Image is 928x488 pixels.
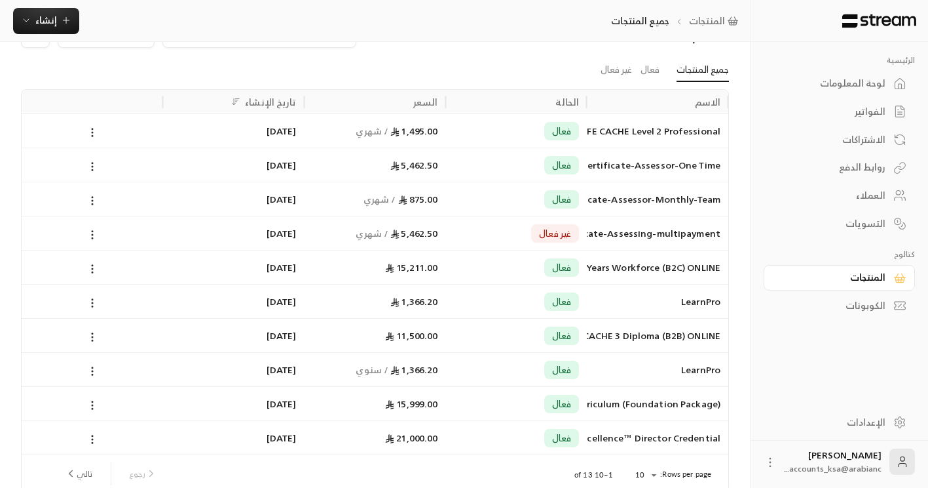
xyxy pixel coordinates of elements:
span: 1,366.20 [390,361,437,378]
div: [PERSON_NAME] [785,449,882,475]
div: الإعدادات [780,416,885,429]
div: NCFE Certificate-Assessor-Monthly-Team [595,182,720,216]
a: روابط الدفع [764,155,915,180]
div: [DATE] [171,353,297,386]
span: 1,495.00 [390,123,437,139]
a: لوحة المعلومات [764,71,915,96]
span: إنشاء [35,12,57,28]
div: CACHE 3 Diploma Early Years Workforce (B2C) ONLINE [595,251,720,284]
div: [DATE] [171,182,297,216]
div: NCFE CACHE L-3 Certificate-Assessing-multipayment [595,216,720,250]
p: Rows per page: [660,469,711,479]
div: روابط الدفع [780,161,885,174]
span: 5,462.50 [390,225,437,241]
span: 11,500.00 [385,327,437,344]
div: LearnPro [595,285,720,318]
a: الكوبونات [764,293,915,319]
p: الرئيسية [764,55,915,66]
span: 15,999.00 [385,396,437,412]
div: العملاء [780,189,885,202]
img: Logo [841,14,918,28]
div: تاريخ الإنشاء [245,94,296,110]
div: [DATE] [171,387,297,420]
button: Sort [228,94,244,110]
div: لوحة المعلومات [780,77,885,90]
div: CACHE 3 Diploma (B2B) ONLINE [595,319,720,352]
span: accounts_ksa@arabianc... [785,462,882,476]
div: Arabian Child Curriculum (Foundation Package) [595,387,720,420]
span: / شهري [356,123,390,139]
div: [DATE] [171,421,297,455]
span: 15,211.00 [385,259,437,275]
span: 875.00 [398,191,438,207]
a: المنتجات [764,265,915,291]
div: الاشتراكات [780,133,885,146]
a: فعال [640,58,659,81]
div: [DATE] [171,114,297,148]
div: [DATE] [171,319,297,352]
div: المنتجات [780,271,885,284]
a: غير فعال [601,58,632,81]
span: / سنوي [356,361,390,378]
div: الفواتير [780,105,885,118]
div: LearnPro [595,353,720,386]
a: المنتجات [689,14,743,28]
span: فعال [552,329,572,342]
span: فعال [552,125,572,138]
span: فعال [552,363,572,376]
div: Aim4Excellence™ Director Credential [595,421,720,455]
div: [DATE] [171,148,297,182]
span: فعال [552,261,572,274]
span: فعال [552,295,572,308]
button: next page [60,462,98,485]
div: التسويات [780,217,885,230]
a: الفواتير [764,99,915,125]
span: 1,366.20 [390,293,437,310]
div: NCFE Certificate-Assessor-One Time [595,148,720,182]
a: الإعدادات [764,409,915,435]
span: 21,000.00 [385,430,437,446]
div: الاسم [695,94,721,110]
a: جميع المنتجات [677,58,729,82]
button: إنشاء [13,8,79,34]
a: الاشتراكات [764,127,915,152]
p: كتالوج [764,249,915,260]
div: السعر [413,94,438,110]
a: التسويات [764,211,915,236]
span: فعال [552,159,572,172]
div: NCFE CACHE Level 2 Professional [595,114,720,148]
div: 10 [629,467,660,483]
div: المنتجات [622,24,729,45]
div: [DATE] [171,285,297,318]
p: 1–10 of 13 [574,470,613,480]
span: فعال [552,193,572,206]
div: [DATE] [171,251,297,284]
span: / شهري [363,191,398,207]
div: الكوبونات [780,299,885,312]
span: فعال [552,432,572,445]
span: غير فعال [539,227,571,240]
nav: breadcrumb [611,14,743,28]
a: العملاء [764,183,915,209]
span: فعال [552,397,572,411]
div: [DATE] [171,216,297,250]
p: جميع المنتجات [611,14,669,28]
span: / شهري [356,225,390,241]
div: الحالة [555,94,579,110]
span: 5,462.50 [390,157,437,173]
